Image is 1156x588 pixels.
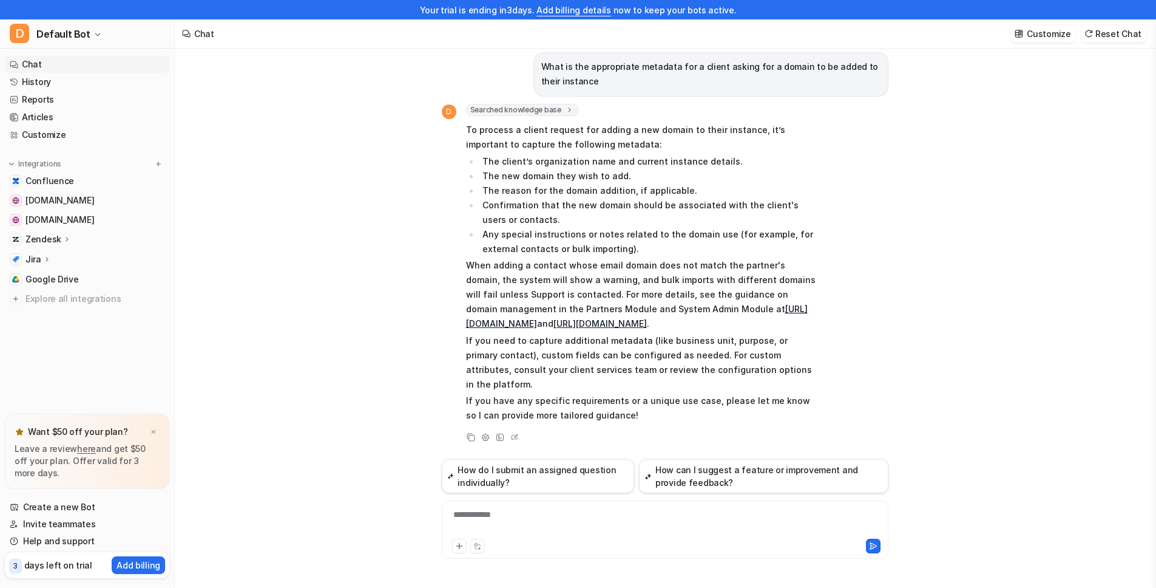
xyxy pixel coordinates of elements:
p: If you have any specific requirements or a unique use case, please let me know so I can provide m... [466,394,821,423]
p: 3 [13,561,18,572]
a: Help and support [5,533,169,550]
li: The reason for the domain addition, if applicable. [479,183,821,198]
span: Searched knowledge base [466,104,578,116]
p: days left on trial [24,559,92,572]
a: Customize [5,126,169,143]
span: Explore all integrations [25,289,164,309]
img: expand menu [7,160,16,168]
p: Add billing [117,559,160,572]
span: Google Drive [25,273,79,285]
button: Add billing [112,556,165,574]
li: Any special instructions or notes related to the domain use (for example, for external contacts o... [479,227,821,256]
img: explore all integrations [10,293,22,305]
button: Reset Chat [1081,25,1146,43]
a: here [77,443,96,454]
a: [URL][DOMAIN_NAME] [553,318,647,329]
img: id.atlassian.com [12,197,19,204]
img: customize [1015,29,1023,38]
a: Articles [5,109,169,126]
a: home.atlassian.com[DOMAIN_NAME] [5,211,169,228]
p: Zendesk [25,233,61,245]
img: x [150,428,157,436]
a: Chat [5,56,169,73]
img: Zendesk [12,236,19,243]
a: Add billing details [536,5,611,15]
span: D [442,104,456,119]
a: ConfluenceConfluence [5,173,169,190]
img: Google Drive [12,276,19,283]
p: To process a client request for adding a new domain to their instance, it’s important to capture ... [466,123,821,152]
a: Invite teammates [5,516,169,533]
span: [DOMAIN_NAME] [25,194,94,207]
span: D [10,24,29,43]
button: Customize [1011,25,1075,43]
img: reset [1084,29,1093,38]
img: menu_add.svg [154,160,163,168]
span: Confluence [25,175,74,187]
p: Customize [1027,27,1070,40]
p: What is the appropriate metadata for a client asking for a domain to be added to their instance [541,60,881,89]
button: How do I submit an assigned question individually? [442,459,634,493]
p: Jira [25,253,41,265]
button: Integrations [5,158,65,170]
a: id.atlassian.com[DOMAIN_NAME] [5,192,169,209]
p: When adding a contact whose email domain does not match the partner's domain, the system will sho... [466,258,821,331]
a: Create a new Bot [5,499,169,516]
li: The client’s organization name and current instance details. [479,154,821,169]
span: [DOMAIN_NAME] [25,214,94,226]
li: Confirmation that the new domain should be associated with the client's users or contacts. [479,198,821,227]
img: Jira [12,256,19,263]
a: Explore all integrations [5,290,169,307]
img: star [15,427,24,437]
span: Default Bot [36,26,90,43]
img: Confluence [12,177,19,185]
div: Chat [194,27,214,40]
li: The new domain they wish to add. [479,169,821,183]
button: How can I suggest a feature or improvement and provide feedback? [639,459,888,493]
p: Integrations [18,159,61,169]
a: Reports [5,91,169,108]
a: History [5,73,169,91]
a: Google DriveGoogle Drive [5,271,169,288]
p: Want $50 off your plan? [28,426,128,438]
img: home.atlassian.com [12,216,19,224]
p: Leave a review and get $50 off your plan. Offer valid for 3 more days. [15,443,160,479]
p: If you need to capture additional metadata (like business unit, purpose, or primary contact), cus... [466,333,821,392]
